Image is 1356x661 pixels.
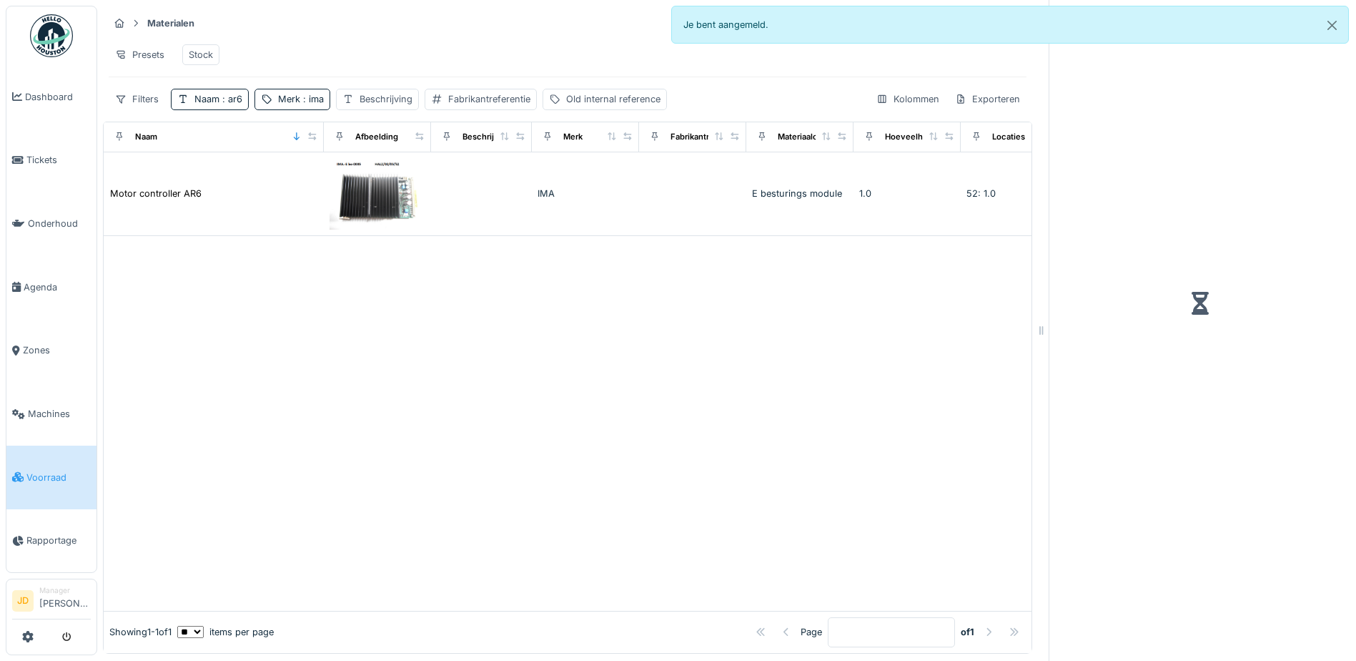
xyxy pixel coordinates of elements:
[6,382,96,446] a: Machines
[6,192,96,255] a: Onderhoud
[1316,6,1348,44] button: Close
[360,92,412,106] div: Beschrijving
[23,343,91,357] span: Zones
[6,446,96,509] a: Voorraad
[448,92,530,106] div: Fabrikantreferentie
[109,89,165,109] div: Filters
[961,625,974,639] strong: of 1
[109,44,171,65] div: Presets
[538,187,633,200] div: IMA
[12,590,34,612] li: JD
[219,94,242,104] span: : ar6
[671,6,1350,44] div: Je bent aangemeld.
[30,14,73,57] img: Badge_color-CXgf-gQk.svg
[859,187,955,200] div: 1.0
[142,16,200,30] strong: Materialen
[135,131,157,143] div: Naam
[26,534,91,547] span: Rapportage
[25,90,91,104] span: Dashboard
[26,471,91,484] span: Voorraad
[778,131,850,143] div: Materiaalcategorie
[189,48,213,62] div: Stock
[26,153,91,167] span: Tickets
[949,89,1026,109] div: Exporteren
[6,319,96,383] a: Zones
[670,131,745,143] div: Fabrikantreferentie
[109,625,172,639] div: Showing 1 - 1 of 1
[6,129,96,192] a: Tickets
[801,625,822,639] div: Page
[12,585,91,620] a: JD Manager[PERSON_NAME]
[563,131,583,143] div: Merk
[6,65,96,129] a: Dashboard
[39,585,91,616] li: [PERSON_NAME]
[28,217,91,230] span: Onderhoud
[278,92,324,106] div: Merk
[330,158,425,230] img: Motor controller AR6
[39,585,91,596] div: Manager
[300,94,324,104] span: : ima
[6,255,96,319] a: Agenda
[885,131,935,143] div: Hoeveelheid
[194,92,242,106] div: Naam
[752,187,848,200] div: E besturings module
[462,131,511,143] div: Beschrijving
[24,280,91,294] span: Agenda
[6,509,96,573] a: Rapportage
[110,187,202,200] div: Motor controller AR6
[177,625,274,639] div: items per page
[566,92,660,106] div: Old internal reference
[28,407,91,421] span: Machines
[966,188,996,199] span: 52: 1.0
[992,131,1025,143] div: Locaties
[355,131,398,143] div: Afbeelding
[870,89,946,109] div: Kolommen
